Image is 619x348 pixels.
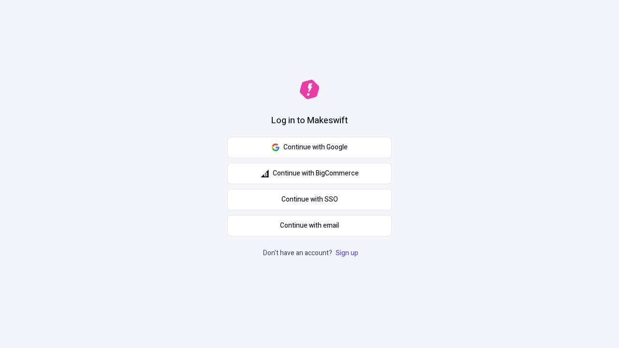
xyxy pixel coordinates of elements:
a: Sign up [334,248,360,258]
button: Continue with Google [227,137,392,158]
span: Continue with Google [283,142,348,153]
span: Continue with email [280,220,339,231]
span: Continue with BigCommerce [273,168,359,179]
button: Continue with email [227,215,392,236]
h1: Log in to Makeswift [271,115,348,127]
p: Don't have an account? [263,248,360,259]
button: Continue with BigCommerce [227,163,392,184]
a: Continue with SSO [227,189,392,210]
